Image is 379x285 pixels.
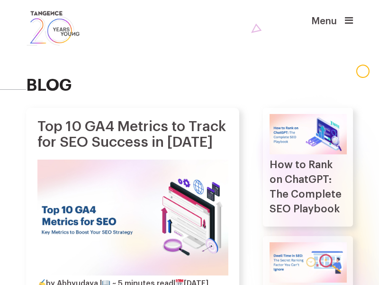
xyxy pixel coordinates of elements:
img: Dwell Time in SEO: The Secret Ranking Factor You Can’t Ignore [270,242,347,283]
span: Menu [311,16,323,18]
img: Top 10 GA4 Metrics to Track for SEO Success in 2025 [37,160,228,275]
img: logo SVG [26,9,80,47]
a: How to Rank on ChatGPT: The Complete SEO Playbook [270,160,342,214]
img: How to Rank on ChatGPT: The Complete SEO Playbook [270,114,347,154]
h1: Top 10 GA4 Metrics to Track for SEO Success in [DATE] [37,119,228,150]
a: Menu [345,19,353,27]
h2: blog [26,76,353,95]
